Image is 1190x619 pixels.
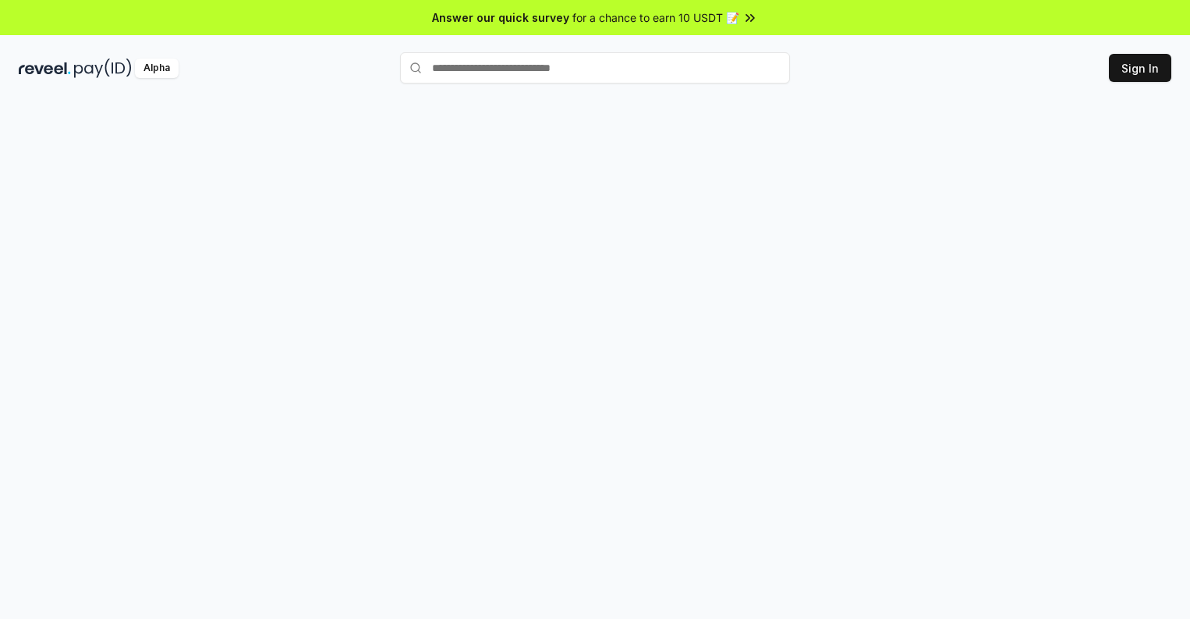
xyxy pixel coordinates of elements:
[135,59,179,78] div: Alpha
[572,9,739,26] span: for a chance to earn 10 USDT 📝
[432,9,569,26] span: Answer our quick survey
[1109,54,1171,82] button: Sign In
[74,59,132,78] img: pay_id
[19,59,71,78] img: reveel_dark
